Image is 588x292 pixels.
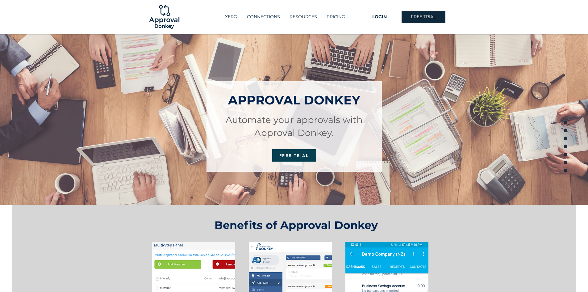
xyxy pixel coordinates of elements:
span: LOGIN [372,14,387,20]
a: CONNECTIONS [242,12,285,22]
p: XERO [222,12,240,22]
p: CONNECTIONS [244,12,283,22]
span: APPROVAL DONKEY [228,92,360,108]
span: Benefits of Approval Donkey [215,218,378,232]
p: RESOURCES [286,12,320,22]
p: PRICING [323,12,348,22]
span: FREE TRIAL [411,14,436,20]
a: XERO [220,12,242,22]
a: LOGIN [358,11,402,23]
div: RESOURCES [285,12,322,22]
a: PRICING [322,12,350,22]
span: Automate your approvals with Approval Donkey. [226,114,363,138]
nav: Page [561,118,570,174]
a: FREE TRIAL [402,11,445,23]
img: Logo-01.png [148,0,181,34]
a: FREE TRIAL [272,149,316,162]
nav: Site [212,12,358,22]
span: FREE TRIAL [279,153,309,158]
